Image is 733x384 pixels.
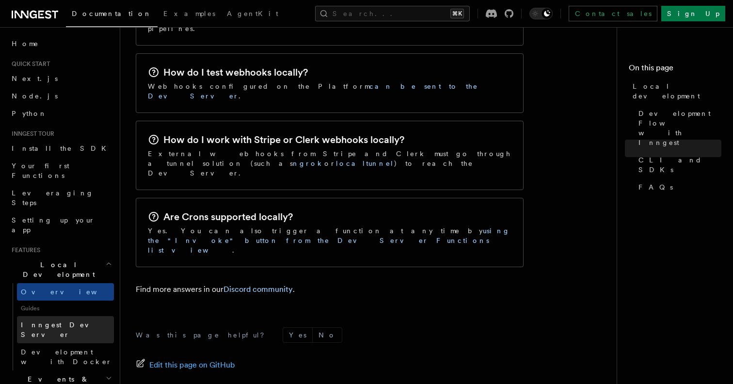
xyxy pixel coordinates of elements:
a: Your first Functions [8,157,114,184]
a: Overview [17,283,114,301]
kbd: ⌘K [450,9,464,18]
span: Setting up your app [12,216,95,234]
a: Sign Up [661,6,725,21]
a: Home [8,35,114,52]
span: Local development [633,81,721,101]
span: Features [8,246,40,254]
button: Yes [283,328,312,342]
a: Leveraging Steps [8,184,114,211]
a: Discord community [223,285,293,294]
span: Home [12,39,39,48]
span: CLI and SDKs [638,155,721,175]
span: Overview [21,288,121,296]
a: ngrok [293,160,324,167]
h2: Are Crons supported locally? [163,210,293,224]
a: Contact sales [569,6,657,21]
p: Webhooks configured on the Platform . [148,81,511,101]
span: Development with Docker [21,348,112,366]
a: localtunnel [336,160,394,167]
h2: How do I work with Stripe or Clerk webhooks locally? [163,133,404,146]
span: Quick start [8,60,50,68]
a: can be sent to the Dev Server [148,82,478,100]
p: External webhooks from Stripe and Clerk must go through a tunnel solution (such as or ) to reach ... [148,149,511,178]
a: Setting up your app [8,211,114,239]
a: Documentation [66,3,158,27]
button: Local Development [8,256,114,283]
span: Next.js [12,75,58,82]
a: AgentKit [221,3,284,26]
a: Examples [158,3,221,26]
h2: How do I test webhooks locally? [163,65,308,79]
a: FAQs [635,178,721,196]
span: Your first Functions [12,162,69,179]
span: Node.js [12,92,58,100]
a: Python [8,105,114,122]
span: Development Flow with Inngest [638,109,721,147]
a: Development with Docker [17,343,114,370]
p: Was this page helpful? [136,330,271,340]
p: Find more answers in our . [136,283,524,296]
span: Python [12,110,47,117]
span: Leveraging Steps [12,189,94,207]
span: Install the SDK [12,144,112,152]
a: Edit this page on GitHub [136,358,235,372]
a: Local development [629,78,721,105]
p: Yes. You can also trigger a function at any time by . [148,226,511,255]
span: Examples [163,10,215,17]
a: Inngest Dev Server [17,316,114,343]
span: AgentKit [227,10,278,17]
span: FAQs [638,182,673,192]
button: Search...⌘K [315,6,470,21]
span: Inngest Dev Server [21,321,104,338]
a: CLI and SDKs [635,151,721,178]
a: Development Flow with Inngest [635,105,721,151]
h4: On this page [629,62,721,78]
button: No [313,328,342,342]
button: Toggle dark mode [529,8,553,19]
a: using the "Invoke" button from the Dev Server Functions list view [148,227,510,254]
span: Local Development [8,260,106,279]
a: Install the SDK [8,140,114,157]
span: Edit this page on GitHub [149,358,235,372]
span: Guides [17,301,114,316]
a: Next.js [8,70,114,87]
span: Inngest tour [8,130,54,138]
div: Local Development [8,283,114,370]
span: Documentation [72,10,152,17]
a: Node.js [8,87,114,105]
